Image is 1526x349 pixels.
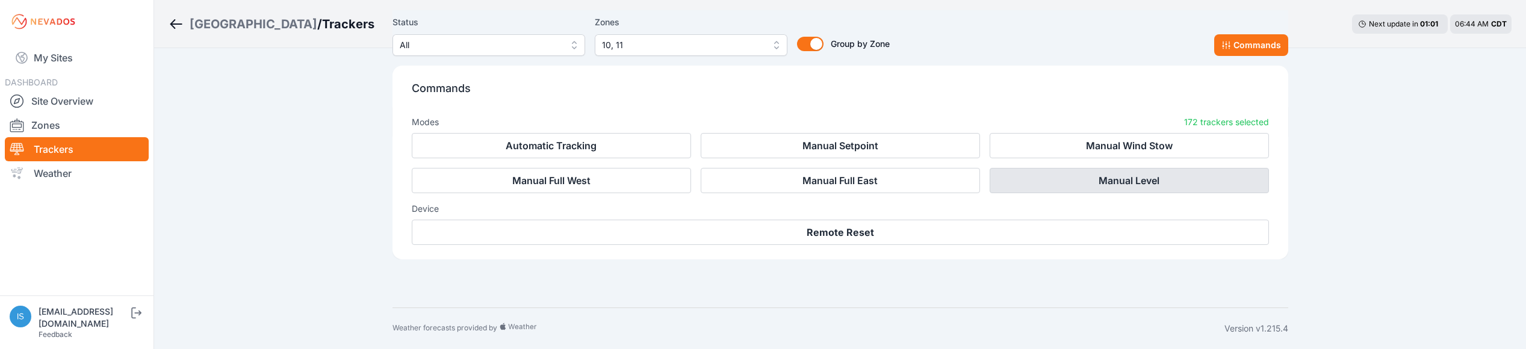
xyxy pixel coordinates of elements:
a: Weather [5,161,149,185]
span: All [400,38,561,52]
span: 06:44 AM [1455,19,1489,28]
button: Manual Setpoint [701,133,980,158]
a: Site Overview [5,89,149,113]
p: Commands [412,80,1269,107]
p: 172 trackers selected [1184,116,1269,128]
div: Weather forecasts provided by [392,323,1224,335]
span: Next update in [1369,19,1418,28]
button: Manual Level [990,168,1269,193]
h3: Modes [412,116,439,128]
div: Version v1.215.4 [1224,323,1288,335]
nav: Breadcrumb [169,8,374,40]
button: Automatic Tracking [412,133,691,158]
label: Zones [595,15,787,29]
a: Feedback [39,330,72,339]
span: Group by Zone [831,39,890,49]
a: My Sites [5,43,149,72]
span: DASHBOARD [5,77,58,87]
button: 10, 11 [595,34,787,56]
a: [GEOGRAPHIC_DATA] [190,16,317,32]
button: Manual Full West [412,168,691,193]
img: Nevados [10,12,77,31]
a: Trackers [5,137,149,161]
h3: Device [412,203,1269,215]
button: Manual Full East [701,168,980,193]
img: iswagart@prim.com [10,306,31,327]
div: 01 : 01 [1420,19,1442,29]
span: CDT [1491,19,1507,28]
a: Zones [5,113,149,137]
div: [EMAIL_ADDRESS][DOMAIN_NAME] [39,306,129,330]
span: / [317,16,322,32]
label: Status [392,15,585,29]
button: Remote Reset [412,220,1269,245]
button: Commands [1214,34,1288,56]
h3: Trackers [322,16,374,32]
button: Manual Wind Stow [990,133,1269,158]
span: 10, 11 [602,38,763,52]
button: All [392,34,585,56]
